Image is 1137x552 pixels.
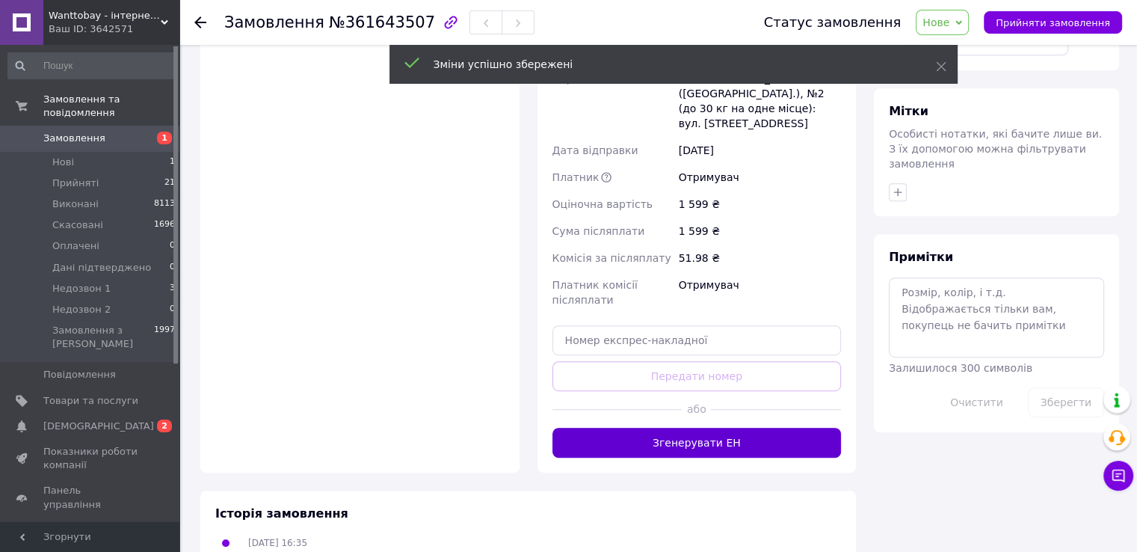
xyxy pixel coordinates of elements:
[552,428,842,458] button: Згенерувати ЕН
[170,303,175,316] span: 0
[434,57,899,72] div: Зміни успішно збережені
[154,324,175,351] span: 1997
[170,156,175,169] span: 1
[164,177,175,190] span: 21
[157,132,172,144] span: 1
[52,324,154,351] span: Замовлення з [PERSON_NAME]
[154,197,175,211] span: 8113
[224,13,324,31] span: Замовлення
[889,362,1032,374] span: Залишилося 300 символів
[170,239,175,253] span: 0
[49,22,179,36] div: Ваш ID: 3642571
[889,104,928,118] span: Мітки
[52,156,74,169] span: Нові
[52,261,151,275] span: Дані підтверджено
[922,16,949,28] span: Нове
[52,239,99,253] span: Оплачені
[52,282,111,295] span: Недозвон 1
[52,303,111,316] span: Недозвон 2
[52,177,99,190] span: Прийняті
[7,52,176,79] input: Пошук
[43,132,105,145] span: Замовлення
[889,128,1102,170] span: Особисті нотатки, які бачите лише ви. З їх допомогою можна фільтрувати замовлення
[552,279,638,306] span: Платник комісії післяплати
[984,11,1122,34] button: Прийняти замовлення
[552,325,842,355] input: Номер експрес-накладної
[889,250,953,264] span: Примітки
[676,164,844,191] div: Отримувач
[676,137,844,164] div: [DATE]
[682,402,711,417] span: або
[43,368,116,381] span: Повідомлення
[676,272,844,313] div: Отримувач
[215,506,348,521] span: Історія замовлення
[52,218,103,232] span: Скасовані
[552,171,600,183] span: Платник
[43,420,154,433] span: [DEMOGRAPHIC_DATA]
[764,15,902,30] div: Статус замовлення
[43,484,138,511] span: Панель управління
[43,445,138,472] span: Показники роботи компанії
[676,218,844,245] div: 1 599 ₴
[194,15,206,30] div: Повернутися назад
[676,245,844,272] div: 51.98 ₴
[157,420,172,432] span: 2
[170,261,175,275] span: 0
[552,198,653,210] span: Оціночна вартість
[676,65,844,137] div: с. [GEOGRAPHIC_DATA] ([GEOGRAPHIC_DATA].), №2 (до 30 кг на одне місце): вул. [STREET_ADDRESS]
[49,9,161,22] span: Wanttobay - інтернет магазин дитячих іграшок
[552,144,638,156] span: Дата відправки
[43,93,179,120] span: Замовлення та повідомлення
[248,538,307,548] span: [DATE] 16:35
[676,191,844,218] div: 1 599 ₴
[170,282,175,295] span: 3
[552,252,671,264] span: Комісія за післяплату
[329,13,435,31] span: №361643507
[1103,461,1133,491] button: Чат з покупцем
[43,394,138,408] span: Товари та послуги
[52,197,99,211] span: Виконані
[552,225,645,237] span: Сума післяплати
[154,218,175,232] span: 1696
[996,17,1110,28] span: Прийняти замовлення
